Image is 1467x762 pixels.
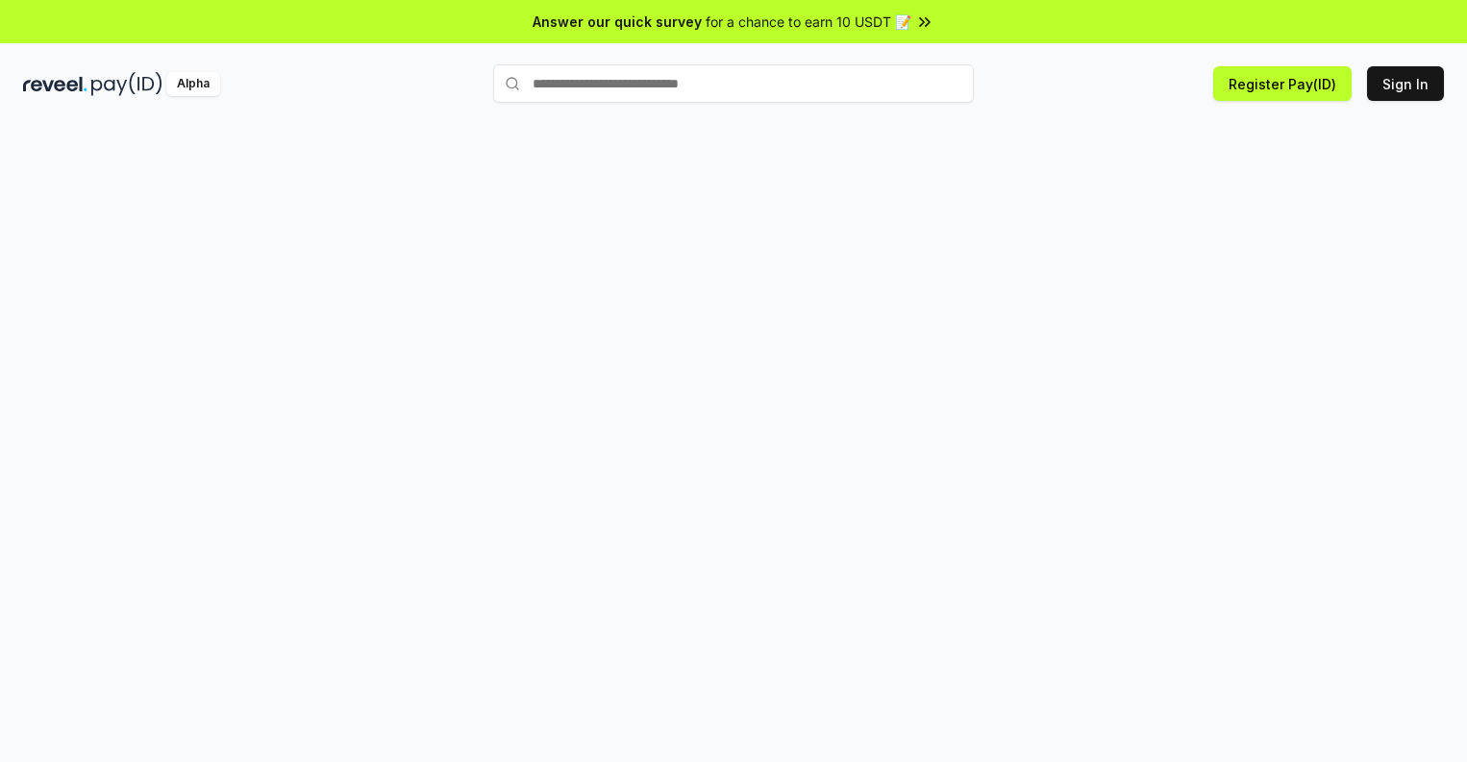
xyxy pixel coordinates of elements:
[1367,66,1444,101] button: Sign In
[23,72,87,96] img: reveel_dark
[166,72,220,96] div: Alpha
[706,12,911,32] span: for a chance to earn 10 USDT 📝
[533,12,702,32] span: Answer our quick survey
[1213,66,1352,101] button: Register Pay(ID)
[91,72,162,96] img: pay_id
